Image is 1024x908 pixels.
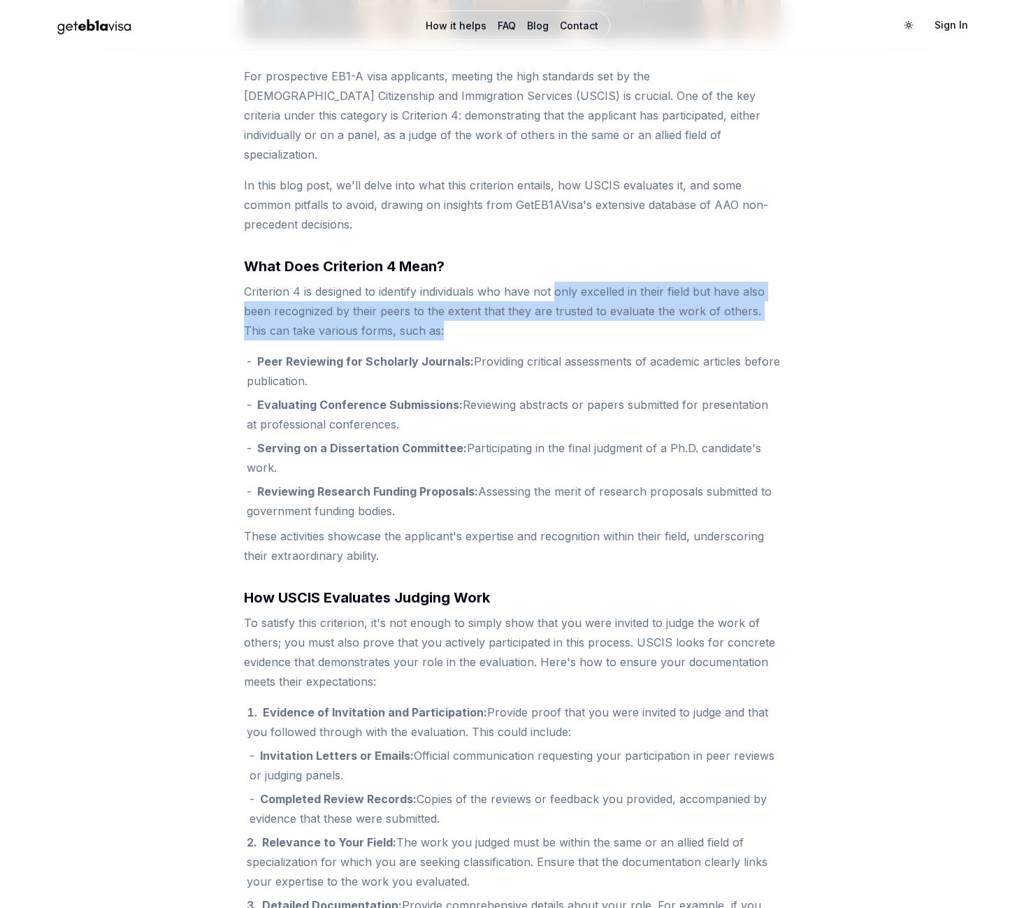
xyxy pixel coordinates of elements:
strong: Completed Review Records: [260,792,417,806]
li: Participating in the final judgment of a Ph.D. candidate's work. [247,438,781,477]
nav: Main [414,10,610,40]
p: For prospective EB1-A visa applicants, meeting the high standards set by the [DEMOGRAPHIC_DATA] C... [244,66,781,164]
li: Reviewing abstracts or papers submitted for presentation at professional conferences. [247,395,781,434]
h4: What Does Criterion 4 Mean? [244,257,781,276]
strong: Invitation Letters or Emails: [260,749,414,763]
li: Assessing the merit of research proposals submitted to government funding bodies. [247,482,781,521]
a: FAQ [498,19,516,33]
p: Criterion 4 is designed to identify individuals who have not only excelled in their field but hav... [244,282,781,340]
li: The work you judged must be within the same or an allied field of specialization for which you ar... [247,833,781,891]
a: Blog [527,19,549,33]
strong: Evidence of Invitation and Participation: [263,705,487,719]
p: These activities showcase the applicant's expertise and recognition within their field, underscor... [244,526,781,565]
strong: Reviewing Research Funding Proposals: [257,484,478,498]
strong: Relevance to Your Field: [262,835,396,849]
li: Official communication requesting your participation in peer reviews or judging panels. [250,746,781,785]
p: To satisfy this criterion, it's not enough to simply show that you were invited to judge the work... [244,613,781,691]
a: Sign In [923,13,979,38]
li: Provide proof that you were invited to judge and that you followed through with the evaluation. T... [247,702,781,828]
img: geteb1avisa logo [45,13,143,38]
a: Home Page [45,13,356,38]
strong: Peer Reviewing for Scholarly Journals: [257,354,474,368]
a: How it helps [426,19,486,33]
li: Providing critical assessments of academic articles before publication. [247,352,781,391]
h4: How USCIS Evaluates Judging Work [244,588,781,607]
li: Copies of the reviews or feedback you provided, accompanied by evidence that these were submitted. [250,789,781,828]
p: In this blog post, we'll delve into what this criterion entails, how USCIS evaluates it, and some... [244,175,781,234]
strong: Serving on a Dissertation Committee: [257,441,467,455]
a: Contact [560,19,598,33]
strong: Evaluating Conference Submissions: [257,398,463,412]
